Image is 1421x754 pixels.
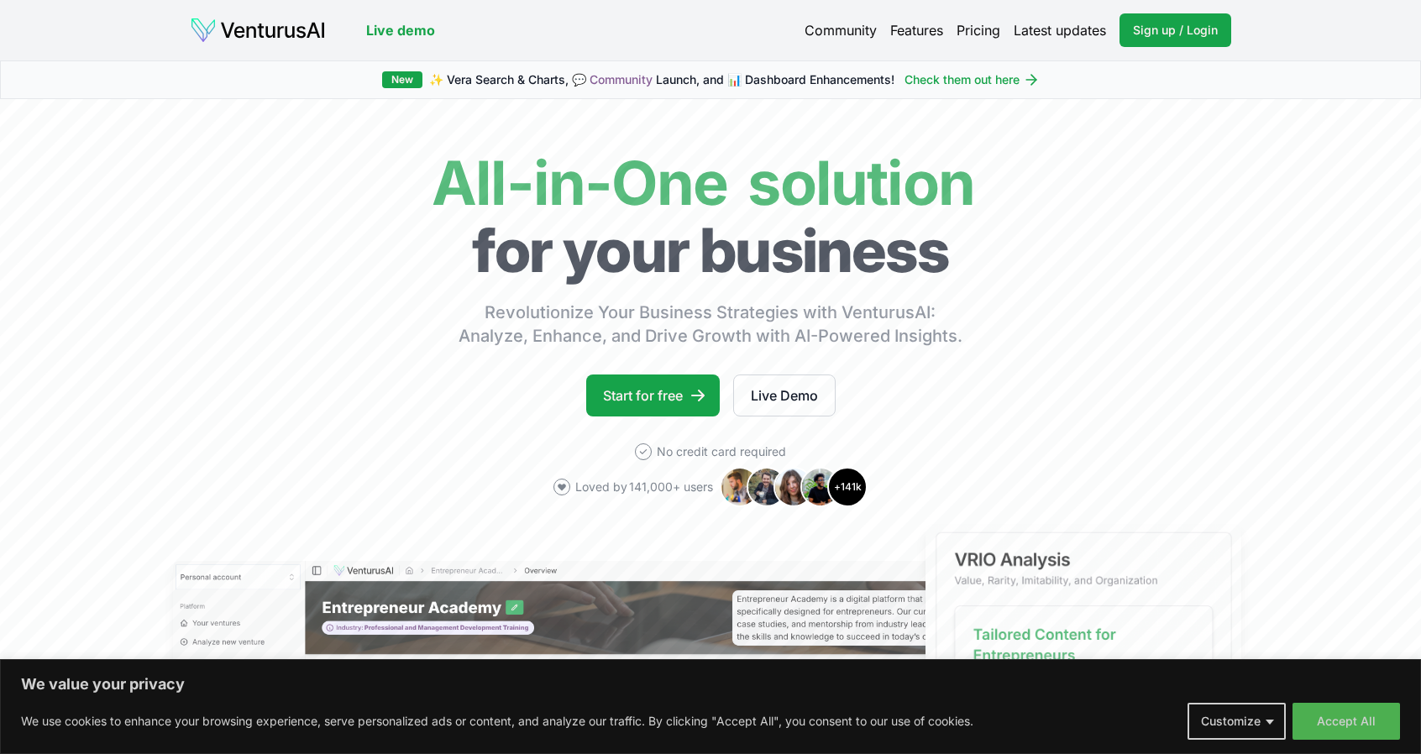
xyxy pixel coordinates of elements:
[773,467,814,507] img: Avatar 3
[590,72,653,86] a: Community
[190,17,326,44] img: logo
[890,20,943,40] a: Features
[21,674,1400,694] p: We value your privacy
[1119,13,1231,47] a: Sign up / Login
[1133,22,1218,39] span: Sign up / Login
[1293,703,1400,740] button: Accept All
[733,374,836,416] a: Live Demo
[747,467,787,507] img: Avatar 2
[586,374,720,416] a: Start for free
[957,20,1000,40] a: Pricing
[21,711,973,731] p: We use cookies to enhance your browsing experience, serve personalized ads or content, and analyz...
[805,20,877,40] a: Community
[1014,20,1106,40] a: Latest updates
[720,467,760,507] img: Avatar 1
[1188,703,1286,740] button: Customize
[800,467,841,507] img: Avatar 4
[382,71,422,88] div: New
[366,20,435,40] a: Live demo
[429,71,894,88] span: ✨ Vera Search & Charts, 💬 Launch, and 📊 Dashboard Enhancements!
[905,71,1040,88] a: Check them out here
